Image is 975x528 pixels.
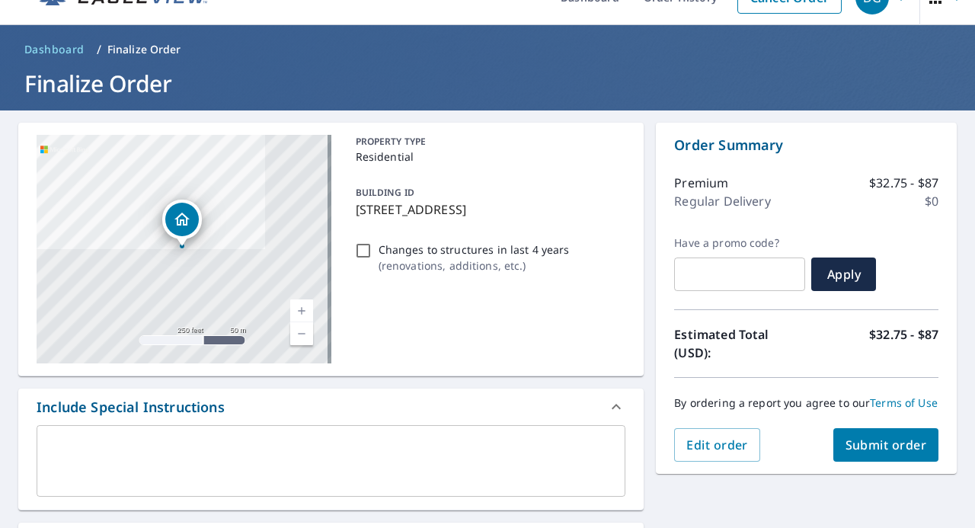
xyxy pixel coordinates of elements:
[674,135,938,155] p: Order Summary
[356,135,620,149] p: PROPERTY TYPE
[674,174,728,192] p: Premium
[674,192,770,210] p: Regular Delivery
[823,266,864,283] span: Apply
[18,37,957,62] nav: breadcrumb
[833,428,939,462] button: Submit order
[356,200,620,219] p: [STREET_ADDRESS]
[97,40,101,59] li: /
[846,437,927,453] span: Submit order
[107,42,181,57] p: Finalize Order
[674,428,760,462] button: Edit order
[162,200,202,247] div: Dropped pin, building 1, Residential property, 230 South St Greenfield, OH 45123
[37,397,225,418] div: Include Special Instructions
[925,192,938,210] p: $0
[674,236,805,250] label: Have a promo code?
[290,299,313,322] a: Current Level 17, Zoom In
[811,258,876,291] button: Apply
[18,389,644,425] div: Include Special Instructions
[24,42,85,57] span: Dashboard
[356,186,414,199] p: BUILDING ID
[870,395,938,410] a: Terms of Use
[869,325,938,362] p: $32.75 - $87
[290,322,313,345] a: Current Level 17, Zoom Out
[686,437,748,453] span: Edit order
[379,258,570,274] p: ( renovations, additions, etc. )
[356,149,620,165] p: Residential
[674,325,806,362] p: Estimated Total (USD):
[869,174,938,192] p: $32.75 - $87
[18,37,91,62] a: Dashboard
[18,68,957,99] h1: Finalize Order
[379,242,570,258] p: Changes to structures in last 4 years
[674,396,938,410] p: By ordering a report you agree to our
